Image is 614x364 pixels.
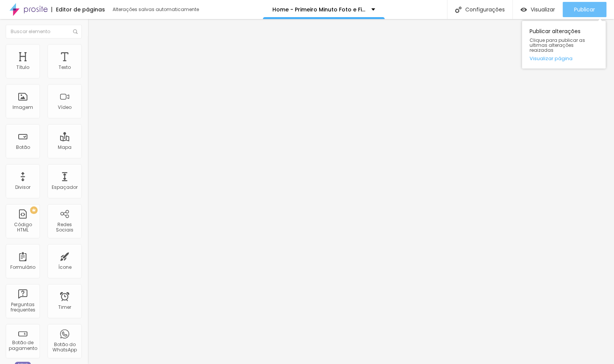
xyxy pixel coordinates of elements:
[58,105,72,110] div: Vídeo
[58,145,72,150] div: Mapa
[6,25,82,38] input: Buscar elemento
[563,2,606,17] button: Publicar
[58,265,72,270] div: Ícone
[8,340,38,351] div: Botão de pagamento
[513,2,563,17] button: Visualizar
[520,6,527,13] img: view-1.svg
[87,19,614,364] iframe: Editor
[8,302,38,313] div: Perguntas frequentes
[15,185,30,190] div: Divisor
[522,21,606,69] div: Publicar alterações
[10,265,35,270] div: Formulário
[52,185,78,190] div: Espaçador
[530,56,598,61] a: Visualizar página
[530,38,598,53] span: Clique para publicar as ultimas alterações reaizadas
[16,145,30,150] div: Botão
[58,305,71,310] div: Timer
[49,222,80,233] div: Redes Sociais
[59,65,71,70] div: Texto
[51,7,105,12] div: Editor de páginas
[113,7,200,12] div: Alterações salvas automaticamente
[574,6,595,13] span: Publicar
[8,222,38,233] div: Código HTML
[73,29,78,34] img: Icone
[531,6,555,13] span: Visualizar
[49,342,80,353] div: Botão do WhatsApp
[455,6,461,13] img: Icone
[13,105,33,110] div: Imagem
[272,7,366,12] p: Home - Primeiro Minuto Foto e Filme
[16,65,29,70] div: Título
